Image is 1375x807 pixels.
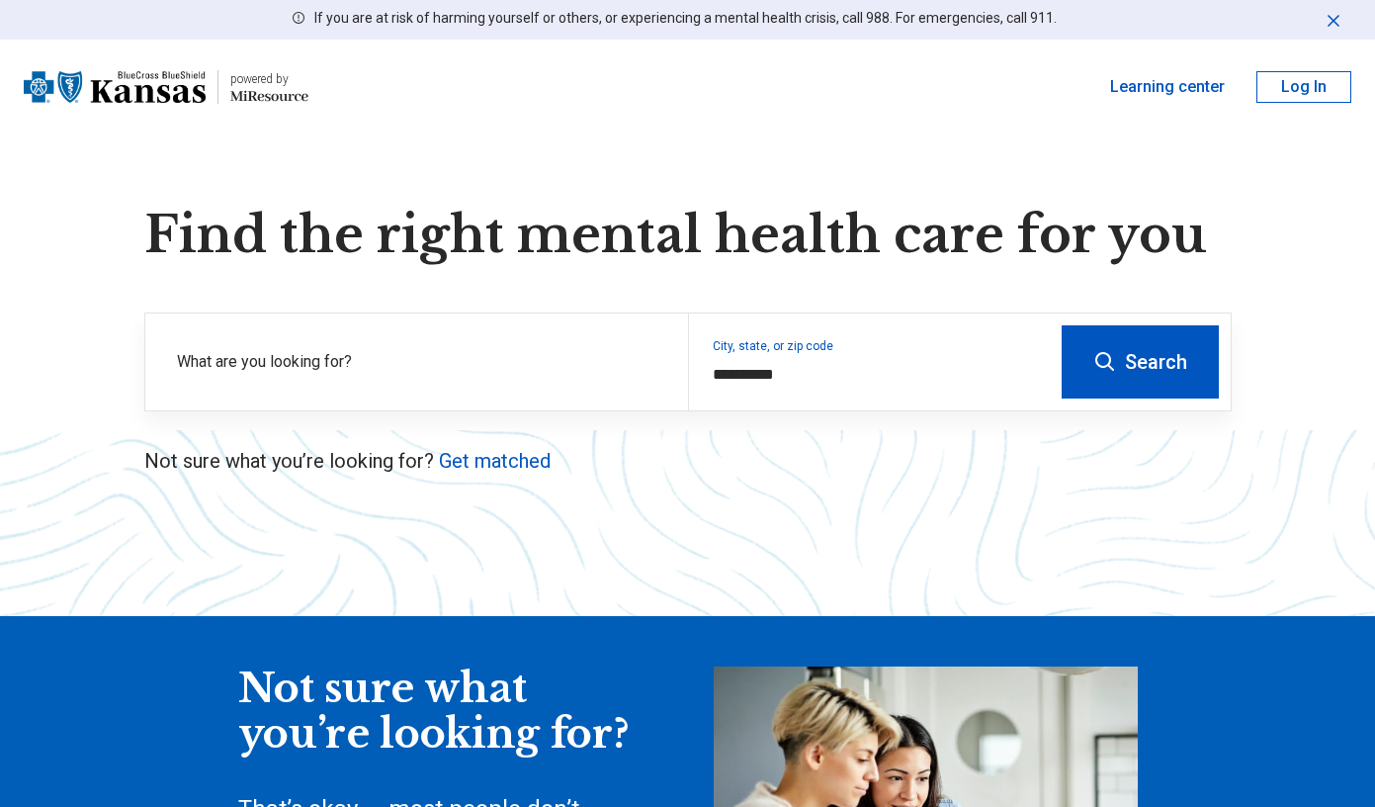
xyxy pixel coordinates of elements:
[1324,8,1343,32] button: Dismiss
[439,449,551,473] a: Get matched
[1062,325,1219,399] button: Search
[144,447,1232,475] p: Not sure what you’re looking for?
[1256,71,1351,103] button: Log In
[238,667,634,757] div: Not sure what you’re looking for?
[314,8,1057,29] p: If you are at risk of harming yourself or others, or experiencing a mental health crisis, call 98...
[24,63,308,111] a: Blue Cross Blue Shield Kansaspowered by
[230,70,308,88] div: powered by
[24,63,206,111] img: Blue Cross Blue Shield Kansas
[177,350,664,374] label: What are you looking for?
[1110,75,1225,99] a: Learning center
[144,206,1232,265] h1: Find the right mental health care for you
